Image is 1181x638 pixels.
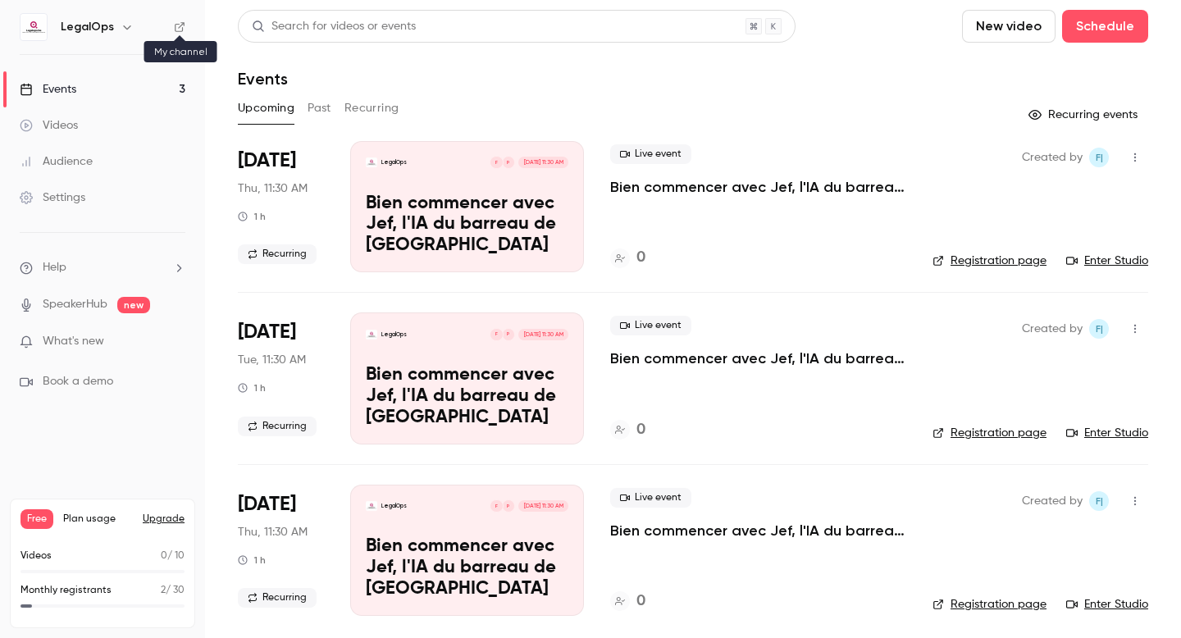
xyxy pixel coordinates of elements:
span: Created by [1022,491,1083,511]
span: [DATE] 11:30 AM [518,329,568,340]
h4: 0 [636,590,645,613]
a: Bien commencer avec Jef, l'IA du barreau de BruxellesLegalOpsPF[DATE] 11:30 AMBien commencer avec... [350,141,584,272]
img: Bien commencer avec Jef, l'IA du barreau de Bruxelles [366,157,377,168]
span: Frédéric | LegalOps [1089,319,1109,339]
span: Thu, 11:30 AM [238,180,308,197]
img: Bien commencer avec Jef, l'IA du barreau de Bruxelles [366,500,377,512]
span: Live event [610,316,691,335]
span: Book a demo [43,373,113,390]
span: Tue, 11:30 AM [238,352,306,368]
img: LegalOps [21,14,47,40]
div: F [490,499,503,513]
div: Videos [20,117,78,134]
li: help-dropdown-opener [20,259,185,276]
h1: Events [238,69,288,89]
div: Events [20,81,76,98]
div: P [502,156,515,169]
div: Oct 21 Tue, 11:30 AM (Europe/Madrid) [238,312,324,444]
p: LegalOps [381,502,407,510]
button: Schedule [1062,10,1148,43]
span: Live event [610,144,691,164]
span: F| [1096,319,1103,339]
a: Enter Studio [1066,425,1148,441]
button: Upgrade [143,513,185,526]
div: 1 h [238,210,266,223]
button: Recurring events [1021,102,1148,128]
span: 2 [161,586,166,595]
div: Audience [20,153,93,170]
span: What's new [43,333,104,350]
p: / 30 [161,583,185,598]
a: Bien commencer avec Jef, l'IA du barreau de BruxellesLegalOpsPF[DATE] 11:30 AMBien commencer avec... [350,312,584,444]
span: Help [43,259,66,276]
p: Monthly registrants [21,583,112,598]
a: Bien commencer avec Jef, l'IA du barreau de [GEOGRAPHIC_DATA] [610,177,906,197]
h4: 0 [636,247,645,269]
a: 0 [610,590,645,613]
div: F [490,328,503,341]
a: Registration page [932,596,1046,613]
div: P [502,499,515,513]
span: Recurring [238,588,317,608]
span: Free [21,509,53,529]
p: LegalOps [381,158,407,166]
span: Live event [610,488,691,508]
a: Registration page [932,425,1046,441]
span: Frédéric | LegalOps [1089,148,1109,167]
div: Oct 30 Thu, 11:30 AM (Europe/Madrid) [238,485,324,616]
span: new [117,297,150,313]
span: [DATE] [238,491,296,517]
span: Recurring [238,244,317,264]
h4: 0 [636,419,645,441]
span: [DATE] 11:30 AM [518,500,568,512]
button: Upcoming [238,95,294,121]
div: Oct 16 Thu, 11:30 AM (Europe/Madrid) [238,141,324,272]
div: Search for videos or events [252,18,416,35]
p: Bien commencer avec Jef, l'IA du barreau de [GEOGRAPHIC_DATA] [366,536,568,599]
a: 0 [610,247,645,269]
span: [DATE] 11:30 AM [518,157,568,168]
a: Bien commencer avec Jef, l'IA du barreau de BruxellesLegalOpsPF[DATE] 11:30 AMBien commencer avec... [350,485,584,616]
span: [DATE] [238,319,296,345]
p: Bien commencer avec Jef, l'IA du barreau de [GEOGRAPHIC_DATA] [366,194,568,257]
a: 0 [610,419,645,441]
span: Plan usage [63,513,133,526]
a: Enter Studio [1066,253,1148,269]
button: New video [962,10,1056,43]
span: Recurring [238,417,317,436]
button: Recurring [344,95,399,121]
a: Enter Studio [1066,596,1148,613]
span: Created by [1022,148,1083,167]
a: SpeakerHub [43,296,107,313]
a: Bien commencer avec Jef, l'IA du barreau de [GEOGRAPHIC_DATA] [610,349,906,368]
div: 1 h [238,554,266,567]
span: Frédéric | LegalOps [1089,491,1109,511]
a: Bien commencer avec Jef, l'IA du barreau de [GEOGRAPHIC_DATA] [610,521,906,540]
span: 0 [161,551,167,561]
p: / 10 [161,549,185,563]
span: F| [1096,491,1103,511]
div: 1 h [238,381,266,394]
span: Created by [1022,319,1083,339]
div: F [490,156,503,169]
div: Settings [20,189,85,206]
p: LegalOps [381,330,407,339]
span: Thu, 11:30 AM [238,524,308,540]
p: Bien commencer avec Jef, l'IA du barreau de [GEOGRAPHIC_DATA] [366,365,568,428]
button: Past [308,95,331,121]
img: Bien commencer avec Jef, l'IA du barreau de Bruxelles [366,329,377,340]
div: P [502,328,515,341]
span: [DATE] [238,148,296,174]
span: F| [1096,148,1103,167]
a: Registration page [932,253,1046,269]
p: Videos [21,549,52,563]
h6: LegalOps [61,19,114,35]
